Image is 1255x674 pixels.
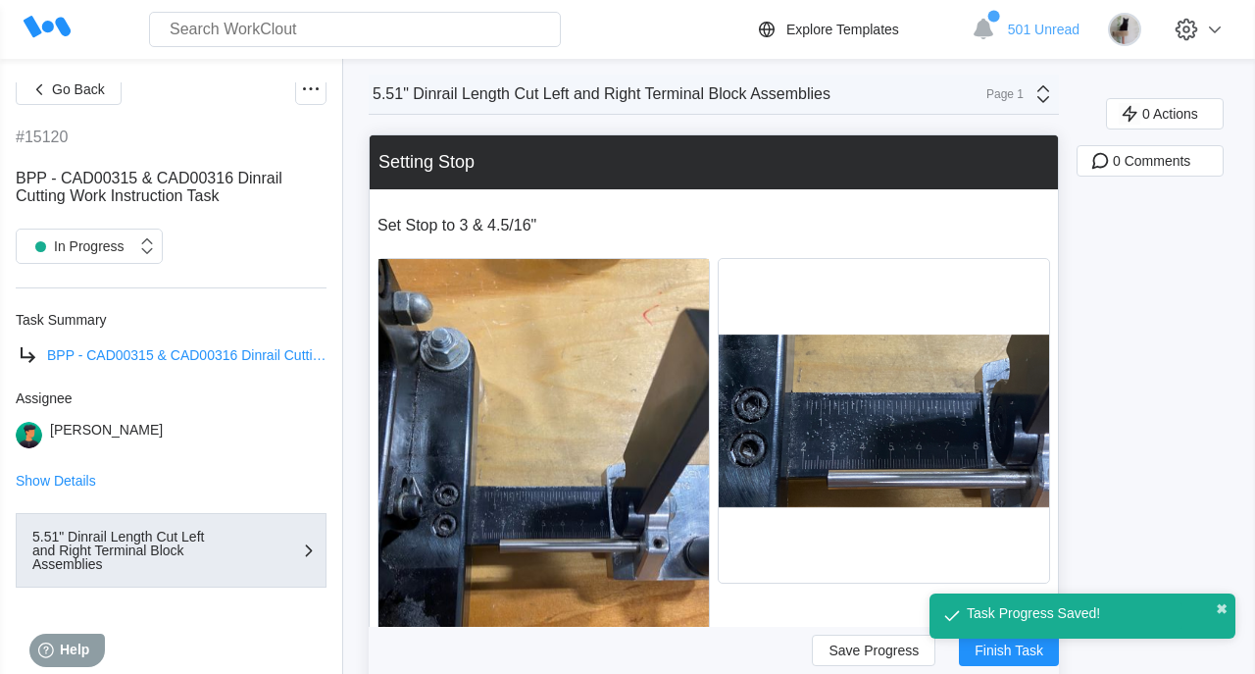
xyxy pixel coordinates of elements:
[16,422,42,448] img: user.png
[1113,154,1190,168] span: 0 Comments
[50,422,163,448] div: [PERSON_NAME]
[16,129,68,146] div: #15120
[52,82,105,96] span: Go Back
[719,259,1049,583] img: IMG_4783.jpg
[16,170,282,204] span: BPP - CAD00315 & CAD00316 Dinrail Cutting Work Instruction Task
[378,152,475,173] div: Setting Stop
[16,343,326,367] a: BPP - CAD00315 & CAD00316 Dinrail Cutting Work Instruction Task
[755,18,962,41] a: Explore Templates
[26,233,125,260] div: In Progress
[1216,601,1228,617] button: close
[1106,98,1224,130] button: 0 Actions
[16,474,96,488] button: Show Details
[786,22,899,37] div: Explore Templates
[16,312,326,328] div: Task Summary
[1142,107,1198,121] span: 0 Actions
[16,74,122,105] button: Go Back
[16,390,326,406] div: Assignee
[812,635,935,666] button: Save Progress
[828,644,919,657] span: Save Progress
[149,12,561,47] input: Search WorkClout
[32,530,228,571] div: 5.51" Dinrail Length Cut Left and Right Terminal Block Assemblies
[1008,22,1079,37] span: 501 Unread
[16,513,326,588] button: 5.51" Dinrail Length Cut Left and Right Terminal Block Assemblies
[373,85,830,103] div: 5.51" Dinrail Length Cut Left and Right Terminal Block Assemblies
[967,605,1100,621] div: Task Progress Saved!
[47,347,462,363] span: BPP - CAD00315 & CAD00316 Dinrail Cutting Work Instruction Task
[975,87,1024,101] div: Page 1
[1077,145,1224,177] button: 0 Comments
[1108,13,1141,46] img: stormageddon_tree.jpg
[377,217,1050,234] p: Set Stop to 3 & 4.5/16"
